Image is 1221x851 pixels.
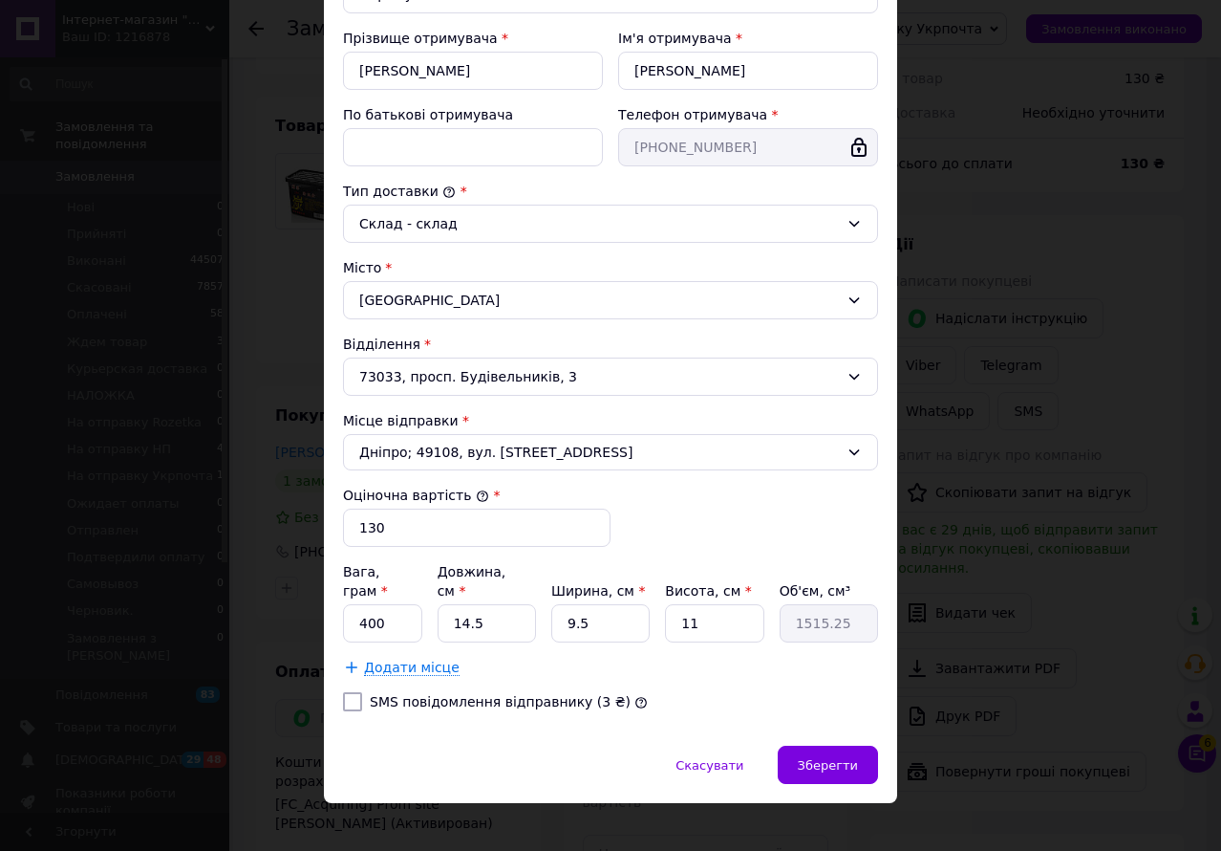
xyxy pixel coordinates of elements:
span: Зберегти [798,758,858,773]
label: Оціночна вартість [343,488,489,503]
label: Ім'я отримувача [618,31,732,46]
label: Висота, см [665,583,751,599]
label: Ширина, см [551,583,645,599]
span: Дніпро; 49108, вул. [STREET_ADDRESS] [359,443,839,462]
input: +380 [618,128,878,166]
label: Прізвище отримувача [343,31,498,46]
label: Вага, грам [343,564,388,599]
span: Скасувати [675,758,743,773]
div: [GEOGRAPHIC_DATA] [343,281,878,319]
div: Місце відправки [343,411,878,430]
div: Об'єм, см³ [780,581,878,600]
label: Довжина, см [438,564,506,599]
div: Тип доставки [343,182,878,201]
label: Телефон отримувача [618,107,767,122]
span: Додати місце [364,660,460,676]
div: Відділення [343,335,878,354]
div: Місто [343,258,878,277]
label: По батькові отримувача [343,107,513,122]
div: Склад - склад [359,213,839,234]
div: 73033, просп. Будівельників, 3 [343,358,878,396]
label: SMS повідомлення відправнику (3 ₴) [370,694,631,709]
